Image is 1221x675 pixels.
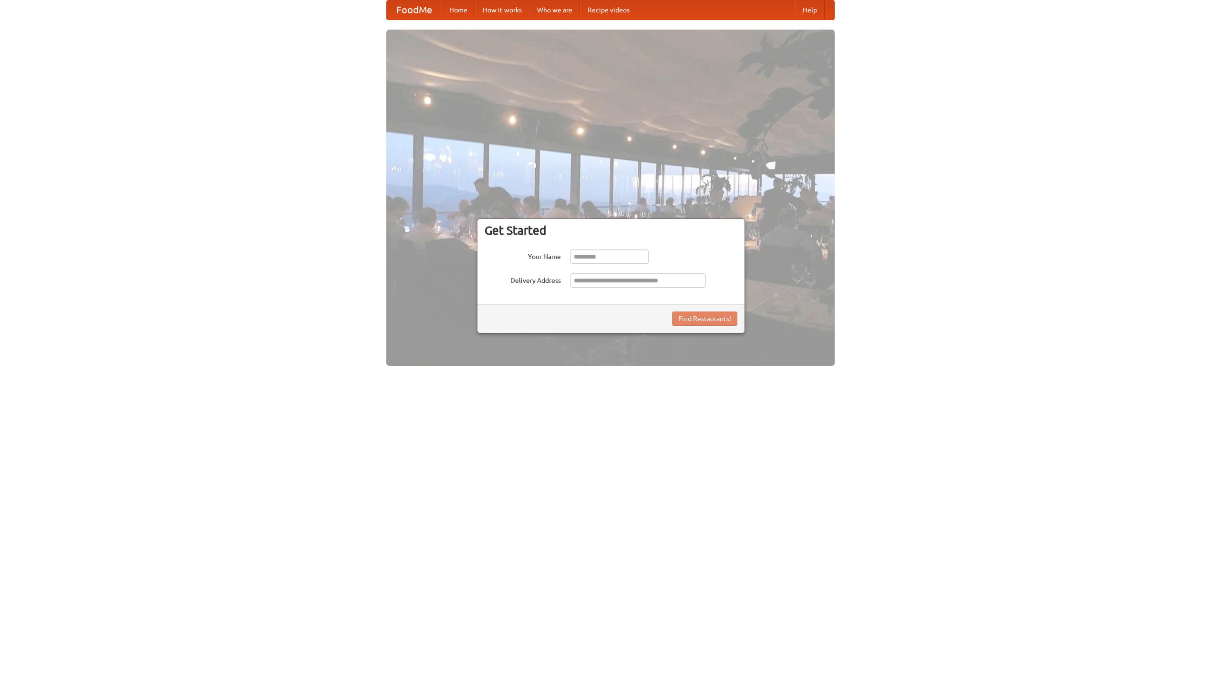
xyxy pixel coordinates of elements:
a: Who we are [529,0,580,20]
h3: Get Started [485,223,737,238]
a: How it works [475,0,529,20]
label: Your Name [485,249,561,261]
a: FoodMe [387,0,442,20]
label: Delivery Address [485,273,561,285]
a: Home [442,0,475,20]
a: Help [795,0,825,20]
button: Find Restaurants! [672,312,737,326]
a: Recipe videos [580,0,637,20]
